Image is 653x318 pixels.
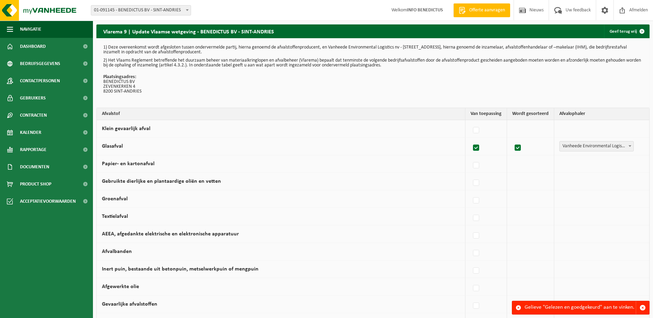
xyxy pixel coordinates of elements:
span: Bedrijfsgegevens [20,55,60,72]
span: Product Shop [20,176,51,193]
label: Klein gevaarlijk afval [102,126,150,131]
a: Geef terug vrij [604,24,649,38]
a: Offerte aanvragen [453,3,510,17]
span: Contactpersonen [20,72,60,89]
span: Vanheede Environmental Logistics [559,141,634,151]
span: Gebruikers [20,89,46,107]
th: Afvalstof [97,108,465,120]
h2: Vlarema 9 | Update Vlaamse wetgeving - BENEDICTUS BV - SINT-ANDRIES [96,24,281,38]
th: Van toepassing [465,108,507,120]
p: 1) Deze overeenkomst wordt afgesloten tussen ondervermelde partij, hierna genoemd de afvalstoffen... [103,45,643,55]
label: Afvalbanden [102,249,132,254]
p: 2) Het Vlaams Reglement betreffende het duurzaam beheer van materiaalkringlopen en afvalbeheer (V... [103,58,643,68]
strong: INFO BENEDICTUS [407,8,443,13]
span: Rapportage [20,141,46,158]
span: Offerte aanvragen [467,7,507,14]
label: AEEA, afgedankte elektrische en elektronische apparatuur [102,231,239,237]
th: Wordt gesorteerd [507,108,554,120]
th: Afvalophaler [554,108,649,120]
label: Gebruikte dierlijke en plantaardige oliën en vetten [102,179,221,184]
label: Afgewerkte olie [102,284,139,289]
strong: Plaatsingsadres: [103,74,136,79]
label: Gevaarlijke afvalstoffen [102,301,157,307]
label: Groenafval [102,196,128,202]
label: Textielafval [102,214,128,219]
span: Documenten [20,158,49,176]
label: Glasafval [102,144,123,149]
span: Dashboard [20,38,46,55]
span: 01-091145 - BENEDICTUS BV - SINT-ANDRIES [91,5,191,15]
label: Inert puin, bestaande uit betonpuin, metselwerkpuin of mengpuin [102,266,259,272]
span: Acceptatievoorwaarden [20,193,76,210]
span: Vanheede Environmental Logistics [560,141,633,151]
span: Navigatie [20,21,41,38]
label: Papier- en kartonafval [102,161,155,167]
div: Gelieve "Gelezen en goedgekeurd" aan te vinken. [525,301,636,314]
span: 01-091145 - BENEDICTUS BV - SINT-ANDRIES [91,6,191,15]
span: Kalender [20,124,41,141]
span: Contracten [20,107,47,124]
p: BENEDICTUS BV ZEVENKERKEN 4 8200 SINT-ANDRIES [103,75,643,94]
